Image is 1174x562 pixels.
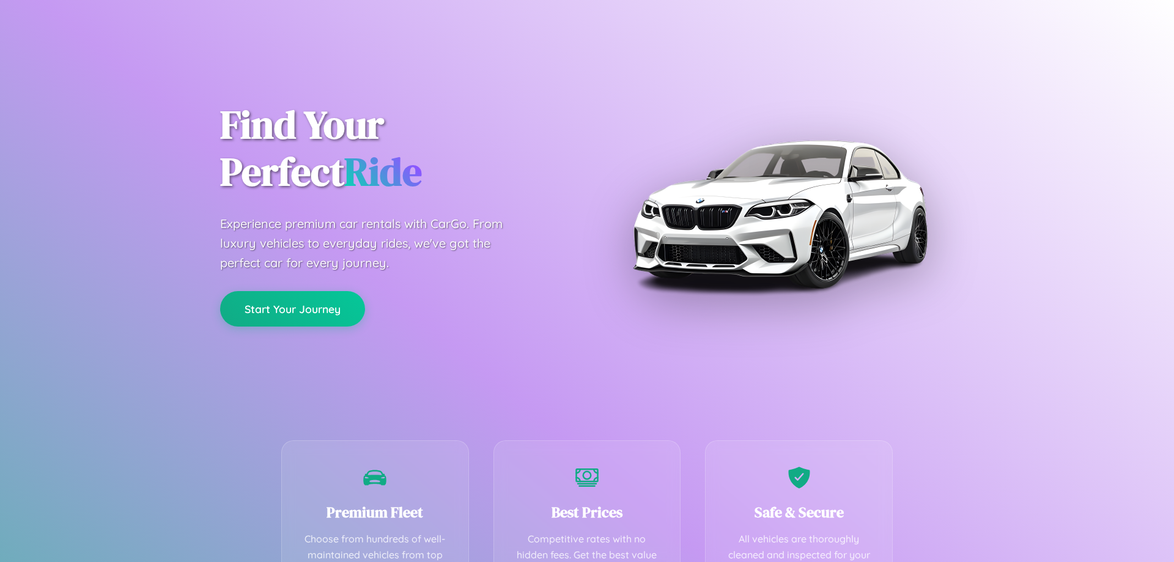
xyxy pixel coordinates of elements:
[724,502,874,522] h3: Safe & Secure
[512,502,662,522] h3: Best Prices
[627,61,932,367] img: Premium BMW car rental vehicle
[300,502,450,522] h3: Premium Fleet
[220,291,365,327] button: Start Your Journey
[220,102,569,196] h1: Find Your Perfect
[220,214,526,273] p: Experience premium car rentals with CarGo. From luxury vehicles to everyday rides, we've got the ...
[344,145,422,198] span: Ride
